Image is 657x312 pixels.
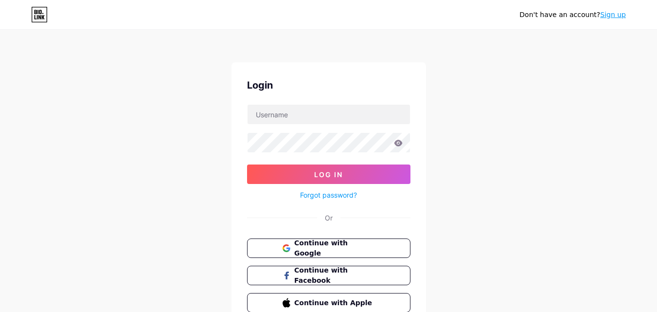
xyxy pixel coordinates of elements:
[247,266,410,285] button: Continue with Facebook
[294,238,374,258] span: Continue with Google
[600,11,626,18] a: Sign up
[294,298,374,308] span: Continue with Apple
[247,165,410,184] button: Log In
[294,265,374,286] span: Continue with Facebook
[325,213,333,223] div: Or
[248,105,410,124] input: Username
[314,170,343,179] span: Log In
[300,190,357,200] a: Forgot password?
[247,239,410,258] button: Continue with Google
[519,10,626,20] div: Don't have an account?
[247,78,410,92] div: Login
